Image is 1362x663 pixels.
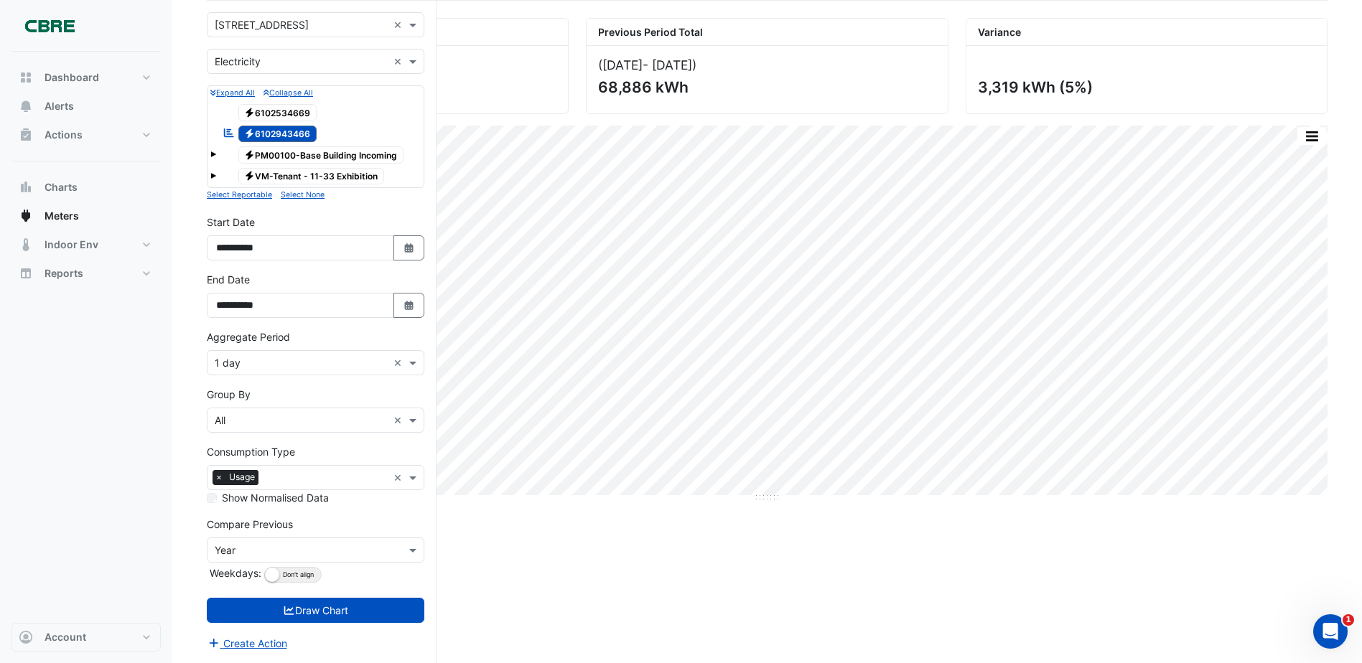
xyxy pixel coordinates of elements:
span: Clear [393,17,406,32]
span: 1 [1343,614,1354,626]
button: Indoor Env [11,230,161,259]
span: × [213,470,225,484]
span: Clear [393,355,406,370]
label: Compare Previous [207,517,293,532]
span: Reports [45,266,83,281]
app-icon: Indoor Env [19,238,33,252]
fa-icon: Select Date [403,242,416,254]
button: Draw Chart [207,598,424,623]
img: Company Logo [17,11,82,40]
app-icon: Reports [19,266,33,281]
label: Weekdays: [207,565,261,580]
button: More Options [1297,127,1326,145]
span: Charts [45,180,78,194]
app-icon: Actions [19,128,33,142]
label: Group By [207,387,251,402]
span: Actions [45,128,83,142]
button: Dashboard [11,63,161,92]
button: Reports [11,259,161,288]
span: Clear [393,413,406,428]
label: Consumption Type [207,444,295,459]
span: VM-Tenant - 11-33 Exhibition [238,168,385,185]
button: Collapse All [263,86,313,99]
button: Actions [11,121,161,149]
fa-icon: Electricity [244,128,255,139]
button: Create Action [207,635,288,652]
app-icon: Meters [19,209,33,223]
span: 6102943466 [238,126,317,143]
small: Select Reportable [207,190,272,199]
label: Aggregate Period [207,329,290,344]
button: Select None [281,188,325,201]
span: Alerts [45,99,74,113]
span: Clear [393,470,406,485]
label: End Date [207,272,250,287]
button: Meters [11,202,161,230]
button: Select Reportable [207,188,272,201]
app-icon: Alerts [19,99,33,113]
fa-icon: Electricity [244,107,255,118]
app-icon: Dashboard [19,70,33,85]
div: Previous Period Total [587,19,947,46]
small: Select None [281,190,325,199]
fa-icon: Electricity [244,149,255,160]
div: Variance [966,19,1327,46]
small: Collapse All [263,88,313,98]
small: Expand All [210,88,255,98]
span: - [DATE] [643,57,692,72]
fa-icon: Reportable [223,127,235,139]
div: ([DATE] ) [598,57,936,72]
span: Meters [45,209,79,223]
button: Expand All [210,86,255,99]
span: Indoor Env [45,238,98,252]
app-icon: Charts [19,180,33,194]
button: Charts [11,173,161,202]
span: Usage [225,470,258,484]
button: Alerts [11,92,161,121]
button: Account [11,623,161,652]
span: PM00100-Base Building Incoming [238,146,404,164]
span: 6102534669 [238,104,317,121]
fa-icon: Electricity [244,171,255,182]
span: Clear [393,54,406,69]
label: Show Normalised Data [222,490,329,505]
label: Start Date [207,215,255,230]
iframe: Intercom live chat [1313,614,1348,649]
span: Dashboard [45,70,99,85]
div: 3,319 kWh (5%) [978,78,1312,96]
span: Account [45,630,86,644]
div: 68,886 kWh [598,78,933,96]
fa-icon: Select Date [403,299,416,311]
